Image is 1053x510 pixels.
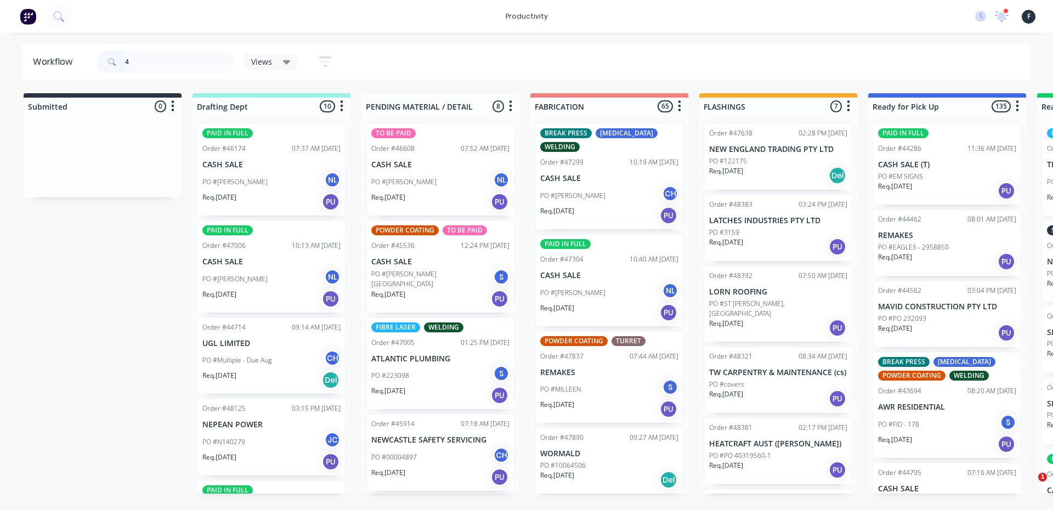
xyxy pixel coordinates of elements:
[202,128,253,138] div: PAID IN FULL
[202,225,253,235] div: PAID IN FULL
[202,485,253,495] div: PAID IN FULL
[371,354,509,364] p: ATLANTIC PLUMBING
[367,318,514,410] div: FIBRE LASERWELDINGOrder #4700501:25 PM [DATE]ATLANTIC PLUMBINGPO #223098SReq.[DATE]PU
[612,336,646,346] div: TURRET
[371,128,416,138] div: TO BE PAID
[371,452,417,462] p: PO #00004897
[540,157,584,167] div: Order #47299
[705,267,852,342] div: Order #4839207:50 AM [DATE]LORN ROOFINGPO #ST [PERSON_NAME], [GEOGRAPHIC_DATA]Req.[DATE]PU
[630,352,678,361] div: 07:44 AM [DATE]
[709,439,847,449] p: HEATCRAFT AUST ([PERSON_NAME])
[20,8,36,25] img: Factory
[540,206,574,216] p: Req. [DATE]
[371,290,405,299] p: Req. [DATE]
[198,124,345,216] div: PAID IN FULLOrder #4617407:37 AM [DATE]CASH SALEPO #[PERSON_NAME]NLReq.[DATE]PU
[878,435,912,445] p: Req. [DATE]
[709,216,847,225] p: LATCHES INDUSTRIES PTY LTD
[202,339,341,348] p: UGL LIMITED
[1016,473,1042,499] iframe: Intercom live chat
[371,144,415,154] div: Order #46608
[709,166,743,176] p: Req. [DATE]
[662,185,678,202] div: CH
[829,319,846,337] div: PU
[874,210,1021,276] div: Order #4446208:01 AM [DATE]REMAKESPO #EAGLES - 2958850Req.[DATE]PU
[829,167,846,184] div: Del
[371,269,493,289] p: PO #[PERSON_NAME][GEOGRAPHIC_DATA]
[536,235,683,326] div: PAID IN FULLOrder #4730410:40 AM [DATE]CASH SALEPO #[PERSON_NAME]NLReq.[DATE]PU
[493,447,509,463] div: CH
[878,242,949,252] p: PO #EAGLES - 2958850
[371,192,405,202] p: Req. [DATE]
[540,191,605,201] p: PO #[PERSON_NAME]
[878,128,929,138] div: PAID IN FULL
[292,144,341,154] div: 07:37 AM [DATE]
[878,302,1016,311] p: MAVID CONSTRUCTION PTY LTD
[424,322,463,332] div: WELDING
[799,200,847,209] div: 03:24 PM [DATE]
[202,192,236,202] p: Req. [DATE]
[829,238,846,256] div: PU
[540,400,574,410] p: Req. [DATE]
[709,461,743,471] p: Req. [DATE]
[461,338,509,348] div: 01:25 PM [DATE]
[202,241,246,251] div: Order #47006
[709,299,847,319] p: PO #ST [PERSON_NAME], [GEOGRAPHIC_DATA]
[660,304,677,321] div: PU
[799,352,847,361] div: 08:34 AM [DATE]
[949,371,989,381] div: WELDING
[540,449,678,458] p: WORMALD
[198,318,345,394] div: Order #4471409:14 AM [DATE]UGL LIMITEDPO #Multiple - Due AugCHReq.[DATE]Del
[878,324,912,333] p: Req. [DATE]
[662,379,678,395] div: S
[660,400,677,418] div: PU
[630,254,678,264] div: 10:40 AM [DATE]
[322,371,339,389] div: Del
[878,172,923,182] p: PO #EM SIGNS
[493,269,509,285] div: S
[324,172,341,188] div: NL
[324,269,341,285] div: NL
[367,124,514,216] div: TO BE PAIDOrder #4660807:52 AM [DATE]CASH SALEPO #[PERSON_NAME]NLReq.[DATE]PU
[371,371,409,381] p: PO #223098
[371,225,439,235] div: POWDER COATING
[540,384,581,394] p: PO #MILLEEN
[292,241,341,251] div: 10:13 AM [DATE]
[324,350,341,366] div: CH
[709,352,752,361] div: Order #48321
[709,128,752,138] div: Order #47638
[540,142,580,152] div: WELDING
[461,419,509,429] div: 07:18 AM [DATE]
[540,128,592,138] div: BREAK PRESS
[874,124,1021,205] div: PAID IN FULLOrder #4428611:36 AM [DATE]CASH SALE (T)PO #EM SIGNSReq.[DATE]PU
[705,418,852,484] div: Order #4838102:17 PM [DATE]HEATCRAFT AUST ([PERSON_NAME])PO #PO 40319560-1Req.[DATE]PU
[705,124,852,190] div: Order #4763802:28 PM [DATE]NEW ENGLAND TRADING PTY LTDPO #122175Req.[DATE]Del
[1038,473,1047,481] span: 1
[202,452,236,462] p: Req. [DATE]
[878,182,912,191] p: Req. [DATE]
[491,193,508,211] div: PU
[540,368,678,377] p: REMAKES
[878,214,921,224] div: Order #44462
[1000,414,1016,430] div: S
[491,468,508,486] div: PU
[461,241,509,251] div: 12:24 PM [DATE]
[709,423,752,433] div: Order #48381
[202,322,246,332] div: Order #44714
[367,415,514,491] div: Order #4591407:18 AM [DATE]NEWCASTLE SAFETY SERVICINGPO #00004897CHReq.[DATE]PU
[202,404,246,413] div: Order #48125
[540,471,574,480] p: Req. [DATE]
[540,271,678,280] p: CASH SALE
[709,287,847,297] p: LORN ROOFING
[799,423,847,433] div: 02:17 PM [DATE]
[371,257,509,267] p: CASH SALE
[878,484,1016,494] p: CASH SALE
[998,435,1015,453] div: PU
[540,174,678,183] p: CASH SALE
[709,271,752,281] div: Order #48392
[878,314,926,324] p: PO #PO 232093
[202,177,268,187] p: PO #[PERSON_NAME]
[322,290,339,308] div: PU
[322,193,339,211] div: PU
[967,144,1016,154] div: 11:36 AM [DATE]
[292,404,341,413] div: 03:15 PM [DATE]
